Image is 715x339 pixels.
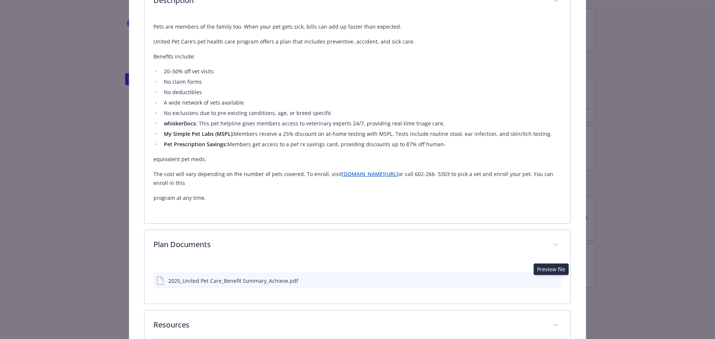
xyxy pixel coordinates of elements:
p: Resources [153,319,544,330]
button: preview file [552,277,559,285]
strong: My Simple Pet Labs (MSPL): [164,130,234,137]
li: No claim forms [162,77,562,86]
li: A wide network of vets available [162,98,562,107]
p: equivalent pet meds. [153,155,562,164]
div: 2025_United Pet Care_Benefit Summary_Achieve.pdf [168,277,298,285]
p: The cost will vary depending on the number of pets covered. To enroll, visit or call 602-266- 530... [153,170,562,188]
div: Description [144,16,571,223]
p: program at any time. [153,194,562,202]
li: No deductibles [162,88,562,97]
p: Benefits include: [153,52,562,61]
p: Pets are members of the family too. When your pet gets sick, bills can add up faster than expected. [153,22,562,31]
div: Preview file [534,263,569,275]
li: No exclusions due to pre-existing conditions, age, or breed specific [162,109,562,118]
strong: Pet Prescription Savings: [164,141,227,148]
div: Plan Documents [144,260,571,304]
li: 20–50% off vet visits [162,67,562,76]
strong: whiskerDocs [164,120,196,127]
p: Plan Documents [153,239,544,250]
p: United Pet Care’s pet health care program offers a plan that includes preventive, accident, and s... [153,37,562,46]
div: Plan Documents [144,230,571,260]
button: download file [540,277,546,285]
li: : This pet helpline gives members access to veterinary experts 24/7, providing real-time triage c... [162,119,562,128]
li: Members receive a 25% discount on at-home testing with MSPL. Tests include routine stool, ear inf... [162,129,562,138]
li: Members get access to a pet rx savings card, providing discounts up to 87% off human- [162,140,562,149]
a: [DOMAIN_NAME][URL] [342,170,398,178]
